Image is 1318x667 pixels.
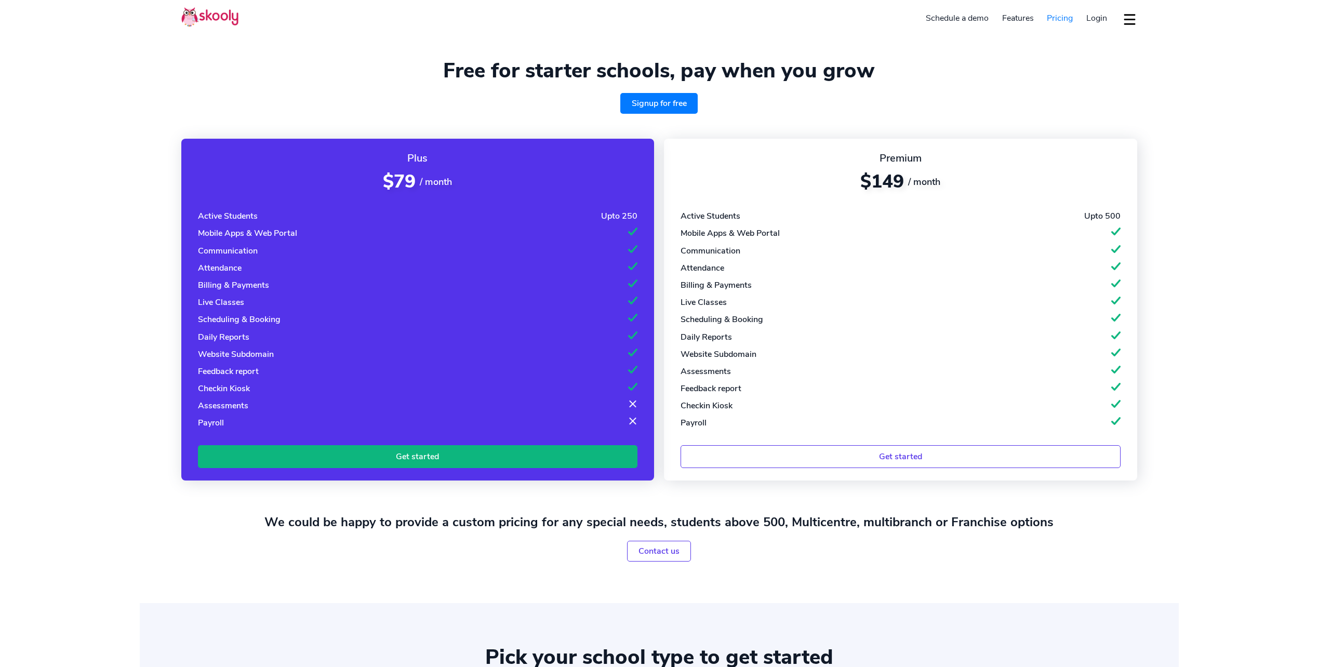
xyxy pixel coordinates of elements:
span: / month [420,176,452,188]
div: Upto 500 [1084,210,1121,222]
a: Login [1080,10,1114,26]
span: / month [908,176,940,188]
div: Plus [198,151,637,165]
div: Feedback report [681,383,741,394]
div: Website Subdomain [198,349,274,360]
div: Attendance [681,262,724,274]
a: Get started [198,445,637,468]
a: Pricing [1040,10,1080,26]
a: Features [995,10,1041,26]
div: Communication [681,245,740,257]
div: Scheduling & Booking [681,314,763,325]
div: Communication [198,245,258,257]
div: Feedback report [198,366,259,377]
h2: We could be happy to provide a custom pricing for any special needs, students above 500, Multicen... [181,514,1137,530]
div: Website Subdomain [681,349,756,360]
a: Signup for free [620,93,698,114]
div: Attendance [198,262,242,274]
div: Live Classes [198,297,244,308]
div: Live Classes [681,297,727,308]
div: Active Students [681,210,740,222]
div: Premium [681,151,1120,165]
div: Assessments [198,400,248,411]
div: Checkin Kiosk [681,400,733,411]
div: Billing & Payments [681,279,752,291]
div: Scheduling & Booking [198,314,281,325]
a: Schedule a demo [919,10,995,26]
div: Upto 250 [601,210,637,222]
button: dropdown menu [1122,7,1137,31]
span: Login [1086,12,1107,24]
div: Billing & Payments [198,279,269,291]
div: Mobile Apps & Web Portal [198,228,297,239]
div: Checkin Kiosk [198,383,250,394]
div: Daily Reports [681,331,732,343]
div: Payroll [681,417,707,429]
span: Pricing [1047,12,1073,24]
div: Active Students [198,210,258,222]
a: Contact us [627,541,691,562]
img: Skooly [181,7,238,27]
span: $149 [860,169,904,194]
div: Mobile Apps & Web Portal [681,228,780,239]
h1: Free for starter schools, pay when you grow [181,58,1137,83]
span: $79 [383,169,416,194]
div: Daily Reports [198,331,249,343]
a: Get started [681,445,1120,468]
div: Payroll [198,417,224,429]
div: Assessments [681,366,731,377]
